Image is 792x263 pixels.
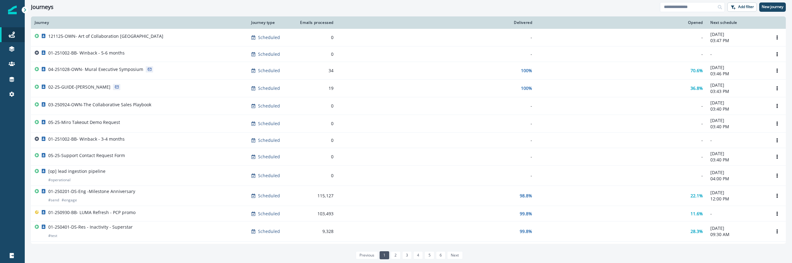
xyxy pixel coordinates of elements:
[48,66,143,72] p: 04-251028-OWN- Mural Executive Symposium
[540,173,703,179] div: -
[710,124,765,130] p: 03:40 PM
[341,20,532,25] div: Delivered
[540,51,703,57] div: -
[540,137,703,143] div: -
[258,211,280,217] p: Scheduled
[447,251,463,259] a: Next page
[710,231,765,238] p: 09:30 AM
[759,2,786,12] button: New journey
[710,151,765,157] p: [DATE]
[298,193,334,199] div: 115,127
[31,242,786,257] a: 01-250930-BB- LUMA Refresh - PCP to FCP promoScheduled21,39199.8%11.4%-Options
[341,154,532,160] div: -
[772,101,782,111] button: Options
[691,228,703,235] p: 28.3%
[402,251,412,259] a: Page 3
[48,84,110,90] p: 02-25-GUIDE-[PERSON_NAME]
[710,88,765,94] p: 03:43 PM
[48,209,136,216] p: 01-250930-BB- LUMA Refresh - PCP promo
[48,188,135,195] p: 01-250201-DS-Eng -Milestone Anniversary
[298,173,334,179] div: 0
[48,152,125,159] p: 05-25-Support Contact Request Form
[341,34,532,41] div: -
[413,251,423,259] a: Page 4
[710,157,765,163] p: 03:40 PM
[31,29,786,46] a: 121125-OWN- Art of Collaboration [GEOGRAPHIC_DATA]Scheduled0--[DATE]03:47 PMOptions
[520,228,532,235] p: 99.8%
[258,193,280,199] p: Scheduled
[710,20,765,25] div: Next schedule
[48,197,59,203] p: # send
[298,68,334,74] div: 34
[710,37,765,44] p: 03:47 PM
[258,103,280,109] p: Scheduled
[341,51,532,57] div: -
[772,152,782,161] button: Options
[31,62,786,80] a: 04-251028-OWN- Mural Executive SymposiumScheduled34100%70.6%[DATE]03:46 PMOptions
[48,233,57,239] p: # test
[772,209,782,218] button: Options
[521,68,532,74] p: 100%
[691,193,703,199] p: 22.1%
[710,169,765,176] p: [DATE]
[772,66,782,75] button: Options
[710,190,765,196] p: [DATE]
[710,117,765,124] p: [DATE]
[62,197,77,203] p: # engage
[298,85,334,91] div: 19
[540,20,703,25] div: Opened
[341,121,532,127] div: -
[258,137,280,143] p: Scheduled
[354,251,463,259] ul: Pagination
[31,80,786,97] a: 02-25-GUIDE-[PERSON_NAME]Scheduled19100%36.8%[DATE]03:43 PMOptions
[48,50,125,56] p: 01-251002-BB- Winback - 5-6 months
[710,196,765,202] p: 12:00 PM
[258,34,280,41] p: Scheduled
[298,154,334,160] div: 0
[31,4,54,11] h1: Journeys
[258,173,280,179] p: Scheduled
[520,211,532,217] p: 99.8%
[341,103,532,109] div: -
[48,136,125,142] p: 01-251002-BB- Winback - 3-4 months
[48,119,120,125] p: 05-25-Miro Takeout Demo Request
[298,103,334,109] div: 0
[772,136,782,145] button: Options
[772,33,782,42] button: Options
[772,171,782,180] button: Options
[8,6,17,14] img: Inflection
[710,176,765,182] p: 04:00 PM
[691,85,703,91] p: 36.8%
[710,71,765,77] p: 03:46 PM
[540,34,703,41] div: -
[436,251,445,259] a: Page 6
[258,85,280,91] p: Scheduled
[258,51,280,57] p: Scheduled
[48,102,151,108] p: 03-250924-OWN-The Collaborative Sales Playbook
[710,64,765,71] p: [DATE]
[48,33,163,39] p: 121125-OWN- Art of Collaboration [GEOGRAPHIC_DATA]
[380,251,389,259] a: Page 1 is your current page
[31,221,786,242] a: 01-250401-DS-Res - Inactivity - Superstar#testScheduled9,32899.8%28.3%[DATE]09:30 AMOptions
[710,137,765,143] p: -
[762,5,783,9] p: New journey
[710,211,765,217] p: -
[772,227,782,236] button: Options
[521,85,532,91] p: 100%
[710,225,765,231] p: [DATE]
[31,133,786,148] a: 01-251002-BB- Winback - 3-4 monthsScheduled0---Options
[424,251,434,259] a: Page 5
[298,228,334,235] div: 9,328
[540,154,703,160] div: -
[48,168,105,174] p: [op] lead ingestion pipeline
[298,137,334,143] div: 0
[540,121,703,127] div: -
[31,186,786,206] a: 01-250201-DS-Eng -Milestone Anniversary#send#engageScheduled115,12798.8%22.1%[DATE]12:00 PMOptions
[540,103,703,109] div: -
[710,106,765,112] p: 03:40 PM
[772,50,782,59] button: Options
[691,68,703,74] p: 70.6%
[341,137,532,143] div: -
[31,46,786,62] a: 01-251002-BB- Winback - 5-6 monthsScheduled0---Options
[691,211,703,217] p: 11.6%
